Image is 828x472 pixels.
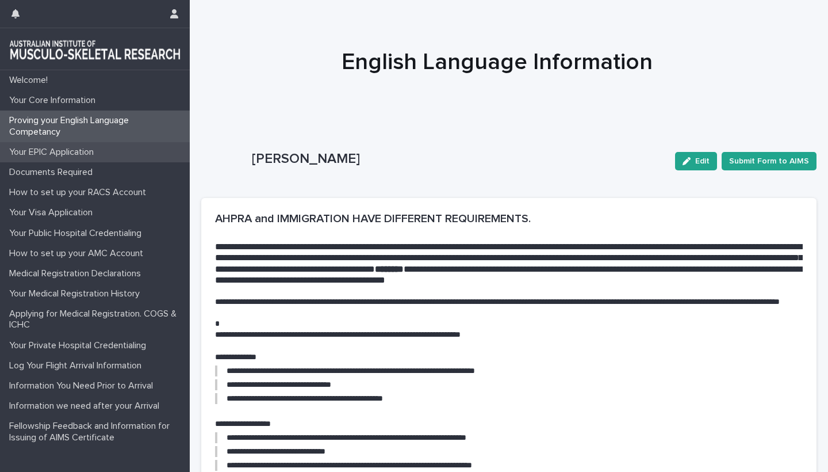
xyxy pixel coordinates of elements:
[5,340,155,351] p: Your Private Hospital Credentialing
[5,207,102,218] p: Your Visa Application
[5,147,103,158] p: Your EPIC Application
[5,288,149,299] p: Your Medical Registration History
[5,380,162,391] p: Information You Need Prior to Arrival
[5,360,151,371] p: Log Your Flight Arrival Information
[215,212,803,226] h2: AHPRA and IMMIGRATION HAVE DIFFERENT REQUIREMENTS.
[5,75,57,86] p: Welcome!
[5,167,102,178] p: Documents Required
[5,187,155,198] p: How to set up your RACS Account
[5,309,190,330] p: Applying for Medical Registration. COGS & ICHC
[5,228,151,239] p: Your Public Hospital Credentialing
[9,37,181,60] img: 1xcjEmqDTcmQhduivVBy
[729,155,809,167] span: Submit Form to AIMS
[675,152,717,170] button: Edit
[695,157,710,165] span: Edit
[215,48,779,76] h1: English Language Information
[722,152,816,170] button: Submit Form to AIMS
[5,115,190,137] p: Proving your English Language Competancy
[5,421,190,443] p: Fellowship Feedback and Information for Issuing of AIMS Certificate
[5,248,152,259] p: How to set up your AMC Account
[5,401,168,412] p: Information we need after your Arrival
[5,268,150,279] p: Medical Registration Declarations
[5,95,105,106] p: Your Core Information
[252,151,666,168] p: [PERSON_NAME]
